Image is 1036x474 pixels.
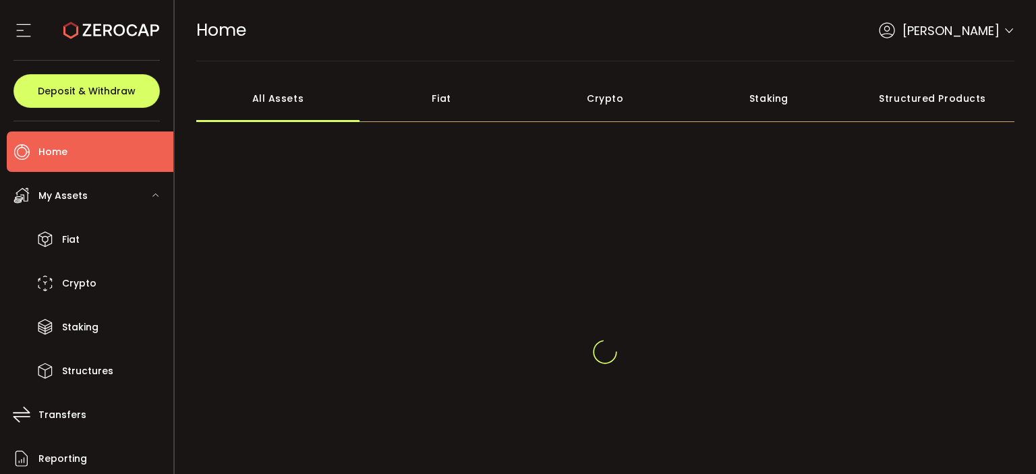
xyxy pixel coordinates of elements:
[13,74,160,108] button: Deposit & Withdraw
[359,75,523,122] div: Fiat
[687,75,851,122] div: Staking
[38,186,88,206] span: My Assets
[38,449,87,469] span: Reporting
[62,274,96,293] span: Crypto
[38,142,67,162] span: Home
[38,86,136,96] span: Deposit & Withdraw
[851,75,1014,122] div: Structured Products
[38,405,86,425] span: Transfers
[62,230,80,249] span: Fiat
[62,318,98,337] span: Staking
[196,18,246,42] span: Home
[62,361,113,381] span: Structures
[196,75,360,122] div: All Assets
[523,75,687,122] div: Crypto
[902,22,1000,40] span: [PERSON_NAME]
